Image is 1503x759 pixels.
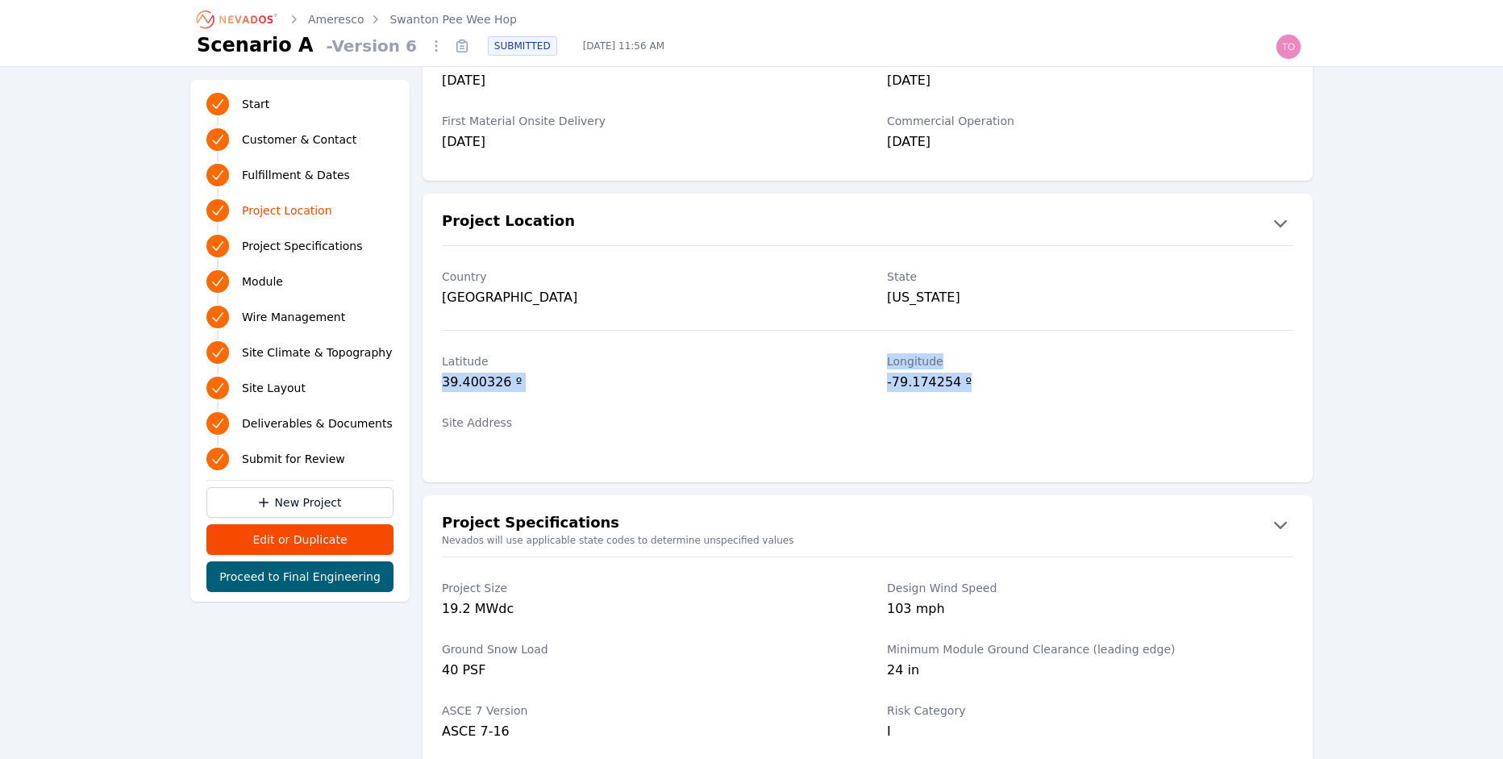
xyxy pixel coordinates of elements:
[242,415,393,432] span: Deliverables & Documents
[442,269,848,285] label: Country
[887,132,1293,155] div: [DATE]
[442,703,848,719] label: ASCE 7 Version
[320,35,423,57] span: - Version 6
[442,373,848,395] div: 39.400326 º
[887,703,1293,719] label: Risk Category
[1276,34,1301,60] img: todd.padezanin@nevados.solar
[442,210,575,236] h2: Project Location
[887,269,1293,285] label: State
[423,511,1313,537] button: Project Specifications
[242,96,269,112] span: Start
[308,11,364,27] a: Ameresco
[442,113,848,129] label: First Material Onsite Delivery
[242,167,350,183] span: Fulfillment & Dates
[442,661,848,683] div: 40 PSF
[197,32,314,58] h1: Scenario A
[442,71,848,94] div: [DATE]
[887,599,1293,622] div: 103 mph
[242,273,283,290] span: Module
[442,641,848,657] label: Ground Snow Load
[442,599,848,622] div: 19.2 MWdc
[887,71,1293,94] div: [DATE]
[389,11,516,27] a: Swanton Pee Wee Hop
[887,288,1293,307] div: [US_STATE]
[442,353,848,369] label: Latitude
[442,415,848,431] label: Site Address
[197,6,517,32] nav: Breadcrumb
[242,309,345,325] span: Wire Management
[242,131,356,148] span: Customer & Contact
[887,722,1293,741] div: I
[242,202,332,219] span: Project Location
[242,344,392,361] span: Site Climate & Topography
[423,534,1313,547] small: Nevados will use applicable state codes to determine unspecified values
[442,511,619,537] h2: Project Specifications
[887,661,1293,683] div: 24 in
[423,210,1313,236] button: Project Location
[442,288,848,307] div: [GEOGRAPHIC_DATA]
[206,487,393,518] a: New Project
[887,641,1293,657] label: Minimum Module Ground Clearance (leading edge)
[887,113,1293,129] label: Commercial Operation
[887,353,1293,369] label: Longitude
[206,561,393,592] button: Proceed to Final Engineering
[242,380,306,396] span: Site Layout
[442,580,848,596] label: Project Size
[206,90,393,473] nav: Progress
[488,36,557,56] div: SUBMITTED
[242,238,363,254] span: Project Specifications
[570,40,677,52] span: [DATE] 11:56 AM
[206,524,393,555] button: Edit or Duplicate
[242,451,345,467] span: Submit for Review
[442,722,848,741] div: ASCE 7-16
[887,373,1293,395] div: -79.174254 º
[442,132,848,155] div: [DATE]
[887,580,1293,596] label: Design Wind Speed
